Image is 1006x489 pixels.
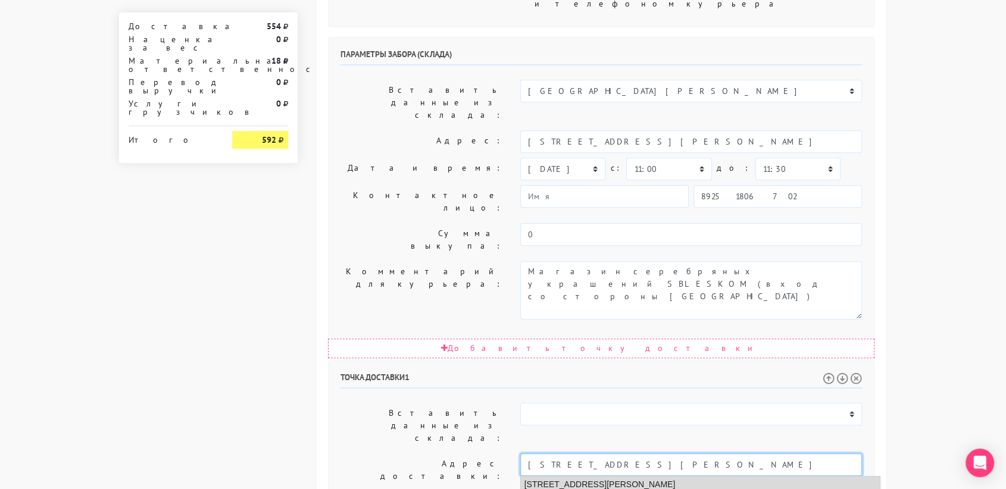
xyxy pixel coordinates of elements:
[966,449,994,477] div: Open Intercom Messenger
[520,185,689,208] input: Имя
[271,55,281,66] strong: 18
[276,98,281,109] strong: 0
[120,78,223,95] div: Перевод выручки
[405,372,410,383] span: 1
[332,261,511,319] label: Комментарий для курьера:
[129,131,214,144] div: Итого
[262,134,276,145] strong: 592
[120,57,223,73] div: Материальная ответственность
[332,453,511,487] label: Адрес доставки:
[120,22,223,30] div: Доставка
[332,403,511,449] label: Вставить данные из склада:
[332,80,511,126] label: Вставить данные из склада:
[276,77,281,87] strong: 0
[693,185,862,208] input: Телефон
[332,130,511,153] label: Адрес:
[610,158,621,178] label: c:
[328,338,874,358] div: Добавить точку доставки
[120,35,223,52] div: Наценка за вес
[332,158,511,180] label: Дата и время:
[267,21,281,32] strong: 554
[276,34,281,45] strong: 0
[340,49,862,65] h6: Параметры забора (склада)
[717,158,751,178] label: до:
[332,185,511,218] label: Контактное лицо:
[120,99,223,116] div: Услуги грузчиков
[340,372,862,388] h6: Точка доставки
[332,223,511,256] label: Сумма выкупа:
